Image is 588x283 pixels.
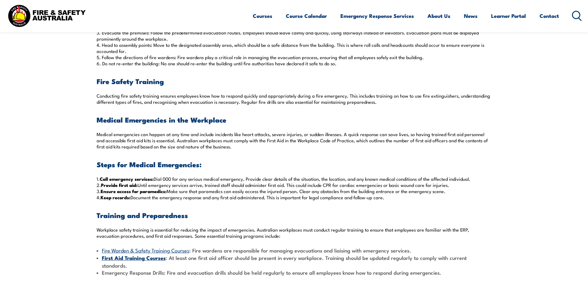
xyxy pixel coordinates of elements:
[101,181,138,188] strong: Provide first aid:
[253,8,272,24] a: Courses
[97,131,492,150] p: Medical emergencies can happen at any time and include incidents like heart attacks, severe injur...
[97,116,492,123] h3: Medical Emergencies in the Workplace
[540,8,559,24] a: Contact
[97,227,492,239] p: Workplace safety training is essential for reducing the impact of emergencies. Australian workpla...
[97,93,492,105] p: Conducting fire safety training ensures employees know how to respond quickly and appropriately d...
[102,246,189,254] a: Fire Warden & Safety Training Courses
[97,161,492,168] h3: Steps for Medical Emergencies:
[427,8,450,24] a: About Us
[101,194,131,201] strong: Keep records:
[491,8,526,24] a: Learner Portal
[97,78,492,85] h3: Fire Safety Training
[97,212,492,219] h3: Training and Preparedness
[97,269,492,276] li: Emergency Response Drills: Fire and evacuation drills should be held regularly to ensure all empl...
[97,247,492,254] li: : Fire wardens are responsible for managing evacuations and liaising with emergency services.
[97,176,492,200] p: 1. Dial 000 for any serious medical emergency. Provide clear details of the situation, the locati...
[102,254,166,261] a: First Aid Training Courses
[340,8,414,24] a: Emergency Response Services
[101,188,167,195] strong: Ensure access for paramedics:
[286,8,327,24] a: Course Calendar
[464,8,477,24] a: News
[100,175,154,182] strong: Call emergency services:
[97,17,492,67] p: 1. Raise the alarm: At the first sign of fire, activate the workplace fire alarm. Ensure employee...
[97,254,492,269] li: : At least one first aid officer should be present in every workplace. Training should be updated...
